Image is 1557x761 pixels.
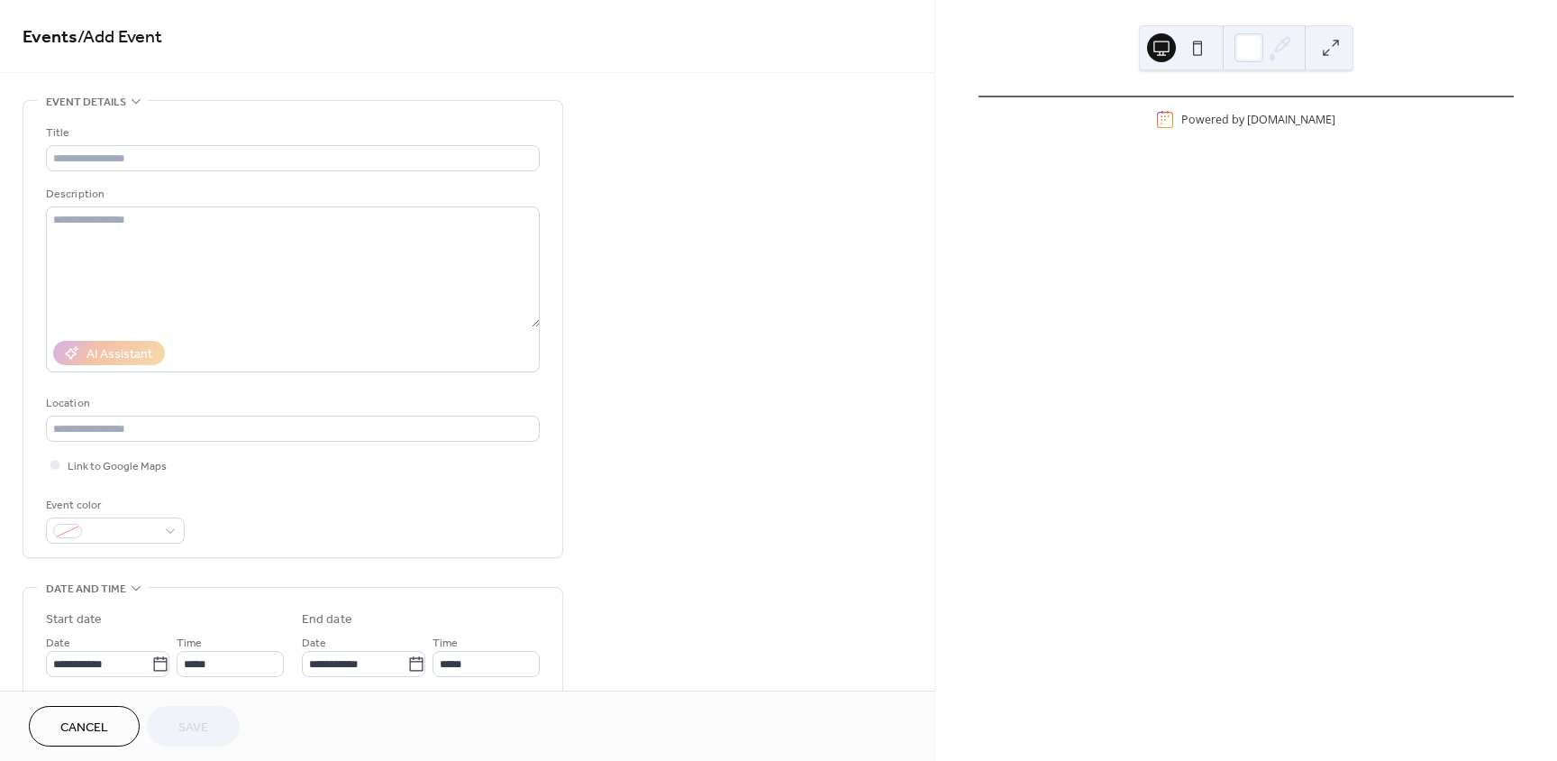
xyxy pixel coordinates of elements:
span: Time [177,634,202,653]
span: Event details [46,93,126,112]
span: Date [46,634,70,653]
a: Events [23,20,77,55]
span: Date and time [46,580,126,599]
span: / Add Event [77,20,162,55]
div: Start date [46,610,102,629]
a: [DOMAIN_NAME] [1247,112,1335,127]
div: Description [46,185,536,204]
span: Link to Google Maps [68,457,167,476]
div: Event color [46,496,181,515]
span: Cancel [60,719,108,738]
div: End date [302,610,352,629]
div: Location [46,394,536,413]
div: Title [46,124,536,142]
span: Time [432,634,458,653]
div: Powered by [1181,112,1335,127]
span: Date [302,634,326,653]
button: Cancel [29,706,140,747]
